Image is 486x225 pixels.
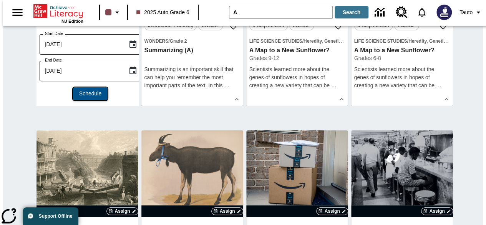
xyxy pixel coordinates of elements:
button: Show Details [441,93,452,105]
button: Assign Choose Dates [316,207,348,215]
div: Scientists learned more about the genes of sunflowers in hopes of creating a new variety that can be [354,65,450,90]
input: search field [229,6,332,18]
button: Support Offline [23,207,78,225]
span: / [302,38,304,44]
input: MMMM-DD-YYYY [40,61,122,81]
button: Add to Favorites [436,20,450,33]
button: Profile/Settings [456,5,486,19]
h3: Summarizing (A) [144,47,240,55]
span: / [168,38,169,44]
button: Add to Favorites [226,20,240,33]
img: Avatar [436,5,452,20]
div: Home [33,3,83,23]
span: NJ Edition [61,19,83,23]
span: Assign [429,208,445,215]
button: Choose date, selected date is Sep 23, 2025 [125,63,141,78]
button: Assign Choose Dates [211,207,243,215]
span: / [407,38,408,44]
div: Summarizing is an important skill that can help you remember the most important parts of the text... [144,65,240,90]
button: Search [335,6,368,18]
span: Topic: Life Science Studies/Heredity, Genetics, and Variation in Traits [249,37,345,45]
span: Assign [324,208,340,215]
label: Start Date [45,31,63,37]
a: Resource Center, Will open in new tab [391,2,412,23]
span: Support Offline [39,213,72,219]
span: Life Science Studies [354,38,407,44]
span: … [436,82,441,88]
button: Open side menu [6,1,29,24]
span: Heredity, Genetics, and Variation in Traits [304,38,394,44]
input: MMMM-DD-YYYY [40,34,122,55]
span: Life Science Studies [249,38,302,44]
span: … [224,82,229,88]
span: 2025 Auto Grade 6 [136,8,189,17]
span: Assign [114,208,130,215]
span: Grade 2 [170,38,187,44]
button: Show Details [336,93,347,105]
button: Choose date, selected date is Sep 8, 2025 [125,37,141,52]
button: Assign Choose Dates [421,207,453,215]
span: Topic: Life Science Studies/Heredity, Genetics, and Variation in Traits [354,37,450,45]
a: Notifications [412,2,432,22]
a: Home [33,3,83,19]
div: Scientists learned more about the genes of sunflowers in hopes of creating a new variety that can be [249,65,345,90]
label: End Date [45,57,62,63]
button: Assign Choose Dates [106,207,138,215]
button: Show Details [231,93,242,105]
span: … [331,82,337,88]
a: Data Center [370,2,391,23]
button: Schedule [73,87,108,100]
h3: A Map to a New Sunflower? [354,47,450,55]
span: Assign [219,208,235,215]
h3: A Map to a New Sunflower? [249,47,345,55]
span: Schedule [79,90,101,98]
button: Class color is dark brown. Change class color [102,5,125,19]
span: Topic: Wonders/Grade 2 [144,37,240,45]
button: Add to Favorites [331,20,345,33]
button: Select a new avatar [432,2,456,22]
span: Tauto [459,8,473,17]
span: Wonders [144,38,169,44]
